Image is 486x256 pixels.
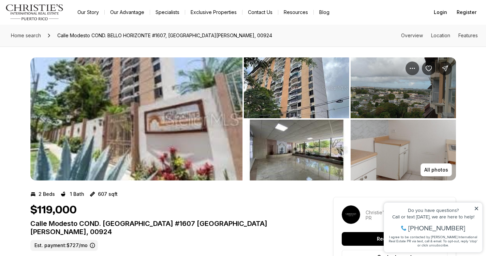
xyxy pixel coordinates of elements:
[434,10,447,15] span: Login
[424,167,448,173] p: All photos
[377,236,412,242] p: Request a tour
[30,57,242,180] li: 1 of 4
[105,8,150,17] a: Our Advantage
[342,232,447,246] button: Request a tour
[30,57,242,180] button: View image gallery
[314,8,335,17] a: Blog
[244,120,349,180] button: View image gallery
[351,57,456,118] button: View image gallery
[351,120,456,180] button: View image gallery
[430,5,451,19] button: Login
[244,57,456,180] li: 2 of 4
[5,4,64,21] img: logo
[278,8,313,17] a: Resources
[401,32,423,38] a: Skip to: Overview
[98,191,118,197] p: 607 sqft
[30,219,309,236] p: Calle Modesto COND. [GEOGRAPHIC_DATA] #1607 [GEOGRAPHIC_DATA][PERSON_NAME], 00924
[30,240,98,251] label: Est. payment: $727/mo
[421,163,452,176] button: All photos
[30,57,456,180] div: Listing Photos
[11,32,41,38] span: Home search
[30,204,77,217] h1: $119,000
[457,10,476,15] span: Register
[406,62,419,75] button: Property options
[7,15,99,20] div: Do you have questions?
[70,191,84,197] p: 1 Bath
[55,30,275,41] span: Calle Modesto COND. BELLO HORIZONTE #1607, [GEOGRAPHIC_DATA][PERSON_NAME], 00924
[39,191,55,197] p: 2 Beds
[422,62,436,75] button: Save Property: Calle Modesto COND. BELLO HORIZONTE #1607
[458,32,478,38] a: Skip to: Features
[431,32,450,38] a: Skip to: Location
[438,62,452,75] button: Share Property: Calle Modesto COND. BELLO HORIZONTE #1607
[366,210,447,221] p: Christie's International Real Estate PR
[28,32,85,39] span: [PHONE_NUMBER]
[8,30,44,41] a: Home search
[72,8,104,17] a: Our Story
[244,57,349,118] button: View image gallery
[7,22,99,27] div: Call or text [DATE], we are here to help!
[401,33,478,38] nav: Page section menu
[150,8,185,17] a: Specialists
[453,5,481,19] button: Register
[242,8,278,17] button: Contact Us
[9,42,97,55] span: I agree to be contacted by [PERSON_NAME] International Real Estate PR via text, call & email. To ...
[185,8,242,17] a: Exclusive Properties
